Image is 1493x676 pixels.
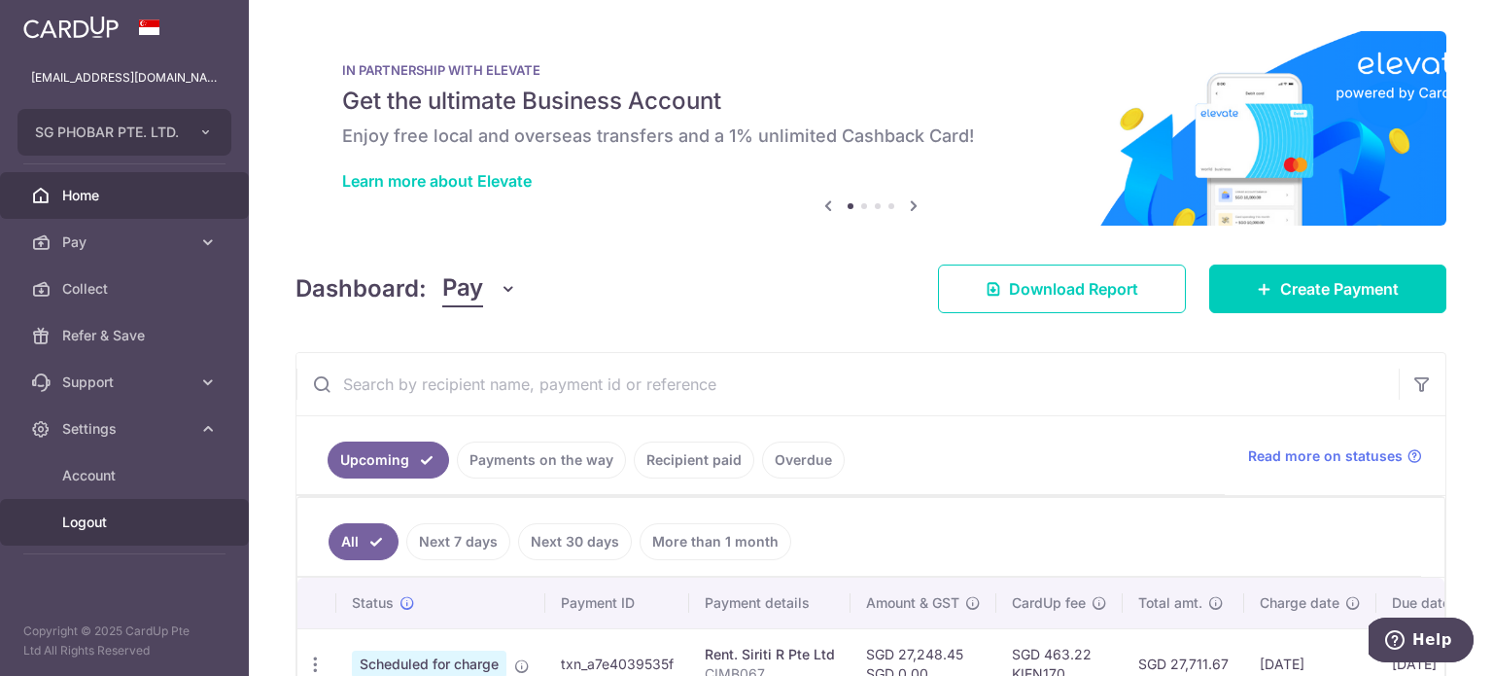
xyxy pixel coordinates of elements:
iframe: Opens a widget where you can find more information [1369,618,1474,666]
span: Read more on statuses [1248,446,1403,466]
span: Total amt. [1138,593,1202,613]
div: Rent. Siriti R Pte Ltd [705,645,835,664]
a: Learn more about Elevate [342,171,532,191]
button: Pay [442,270,517,307]
span: Logout [62,513,191,532]
a: Next 30 days [518,523,632,560]
span: Home [62,186,191,205]
h4: Dashboard: [295,271,427,306]
a: Payments on the way [457,442,626,479]
span: Charge date [1260,593,1339,613]
span: Support [62,373,191,392]
span: Pay [442,270,483,307]
span: Amount & GST [866,593,959,613]
th: Payment ID [545,578,689,628]
span: Pay [62,232,191,252]
h5: Get the ultimate Business Account [342,86,1400,117]
span: CardUp fee [1012,593,1086,613]
a: Next 7 days [406,523,510,560]
a: Recipient paid [634,442,754,479]
span: Status [352,593,394,613]
span: Create Payment [1280,277,1399,301]
a: More than 1 month [640,523,791,560]
span: Settings [62,419,191,439]
span: Refer & Save [62,326,191,345]
span: Due date [1392,593,1450,613]
img: Renovation banner [295,31,1446,226]
span: Download Report [1009,277,1138,301]
span: Collect [62,279,191,299]
a: Read more on statuses [1248,446,1422,466]
a: All [329,523,399,560]
p: [EMAIL_ADDRESS][DOMAIN_NAME] [31,68,218,88]
span: Help [44,14,84,31]
p: IN PARTNERSHIP WITH ELEVATE [342,62,1400,78]
a: Overdue [762,442,845,479]
a: Download Report [938,265,1186,313]
span: SG PHOBAR PTE. LTD. [35,123,179,142]
input: Search by recipient name, payment id or reference [296,353,1399,415]
span: Account [62,466,191,485]
button: SG PHOBAR PTE. LTD. [17,109,231,156]
img: CardUp [23,16,119,39]
a: Create Payment [1209,265,1446,313]
a: Upcoming [328,442,449,479]
th: Payment details [689,578,851,628]
h6: Enjoy free local and overseas transfers and a 1% unlimited Cashback Card! [342,125,1400,148]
